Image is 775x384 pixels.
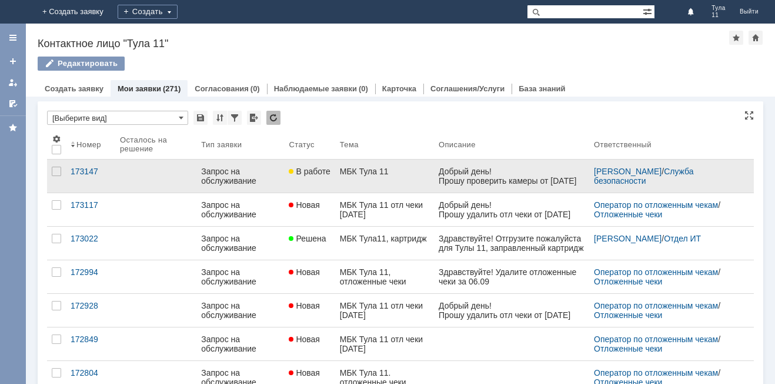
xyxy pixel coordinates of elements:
a: Новая [284,260,335,293]
a: 172928 [66,294,115,327]
span: Новая [289,267,320,277]
a: МБК Тула 11, отложенные чеки [335,260,434,293]
a: 173147 [66,160,115,193]
div: Создать [118,5,178,19]
span: Новая [289,368,320,378]
a: Новая [284,193,335,226]
a: Запрос на обслуживание [196,193,284,226]
div: На всю страницу [744,111,754,120]
div: Номер [76,140,101,149]
a: Мои заявки [118,84,161,93]
a: Наблюдаемые заявки [274,84,357,93]
a: Оператор по отложенным чекам [594,335,718,344]
div: / [594,234,740,243]
a: Мои заявки [4,73,22,92]
a: [PERSON_NAME] [594,234,662,243]
span: В работе [289,167,330,176]
div: Описание [439,140,476,149]
a: Служба безопасности [594,167,696,186]
div: / [594,267,740,286]
th: Номер [66,130,115,160]
a: 172849 [66,327,115,360]
span: Новая [289,301,320,310]
th: Тип заявки [196,130,284,160]
div: МБК Тула11, картридж [340,234,429,243]
span: Новая [289,335,320,344]
th: Тема [335,130,434,160]
div: (271) [163,84,181,93]
a: В работе [284,160,335,193]
div: Контактное лицо "Тула 11" [38,38,729,49]
div: / [594,335,740,353]
th: Ответственный [589,130,744,160]
a: Новая [284,294,335,327]
div: Обновлять список [266,111,280,125]
div: МБК Тула 11 отл чеки [DATE] [340,335,429,353]
a: Оператор по отложенным чекам [594,267,718,277]
a: Запрос на обслуживание [196,294,284,327]
div: Запрос на обслуживание [201,335,279,353]
a: МБК Тула 11 отл чеки [DATE] [335,294,434,327]
a: 172994 [66,260,115,293]
th: Осталось на решение [115,130,196,160]
div: 172804 [71,368,111,378]
div: 173022 [71,234,111,243]
a: Оператор по отложенным чекам [594,368,718,378]
a: МБК Тула11, картридж [335,227,434,260]
a: 173022 [66,227,115,260]
a: Отложенные чеки [594,344,662,353]
a: МБК Тула 11 отл чеки [DATE] [335,193,434,226]
span: Новая [289,200,320,210]
div: 173147 [71,167,111,176]
a: Оператор по отложенным чекам [594,301,718,310]
div: Запрос на обслуживание [201,267,279,286]
div: Запрос на обслуживание [201,167,279,186]
span: Тула [711,5,726,12]
a: Оператор по отложенным чекам [594,200,718,210]
a: Отложенные чеки [594,277,662,286]
div: 172994 [71,267,111,277]
a: Запрос на обслуживание [196,260,284,293]
a: Создать заявку [45,84,103,93]
div: МБК Тула 11 отл чеки [DATE] [340,200,429,219]
div: 173117 [71,200,111,210]
div: МБК Тула 11 [340,167,429,176]
a: [PERSON_NAME] [594,167,662,176]
div: / [594,200,740,219]
div: МБК Тула 11 отл чеки [DATE] [340,301,429,320]
div: 172849 [71,335,111,344]
div: Сохранить вид [193,111,208,125]
div: Фильтрация... [228,111,242,125]
a: Запрос на обслуживание [196,227,284,260]
a: Согласования [195,84,249,93]
a: МБК Тула 11 отл чеки [DATE] [335,327,434,360]
span: 11 [711,12,726,19]
a: Запрос на обслуживание [196,327,284,360]
div: (0) [359,84,368,93]
div: Запрос на обслуживание [201,234,279,253]
div: Сортировка... [213,111,227,125]
div: Тема [340,140,359,149]
div: Запрос на обслуживание [201,200,279,219]
a: Соглашения/Услуги [430,84,505,93]
div: / [594,301,740,320]
div: (0) [250,84,260,93]
a: Отложенные чеки [594,310,662,320]
span: Настройки [52,134,61,144]
div: Тип заявки [201,140,242,149]
a: Создать заявку [4,52,22,71]
div: Запрос на обслуживание [201,301,279,320]
div: Экспорт списка [247,111,261,125]
div: Ответственный [594,140,652,149]
span: Решена [289,234,326,243]
div: 172928 [71,301,111,310]
a: Новая [284,327,335,360]
a: Решена [284,227,335,260]
div: Статус [289,140,314,149]
div: МБК Тула 11, отложенные чеки [340,267,429,286]
div: Сделать домашней страницей [749,31,763,45]
div: Осталось на решение [120,135,182,153]
div: Добавить в избранное [729,31,743,45]
div: / [594,167,740,186]
a: МБК Тула 11 [335,160,434,193]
